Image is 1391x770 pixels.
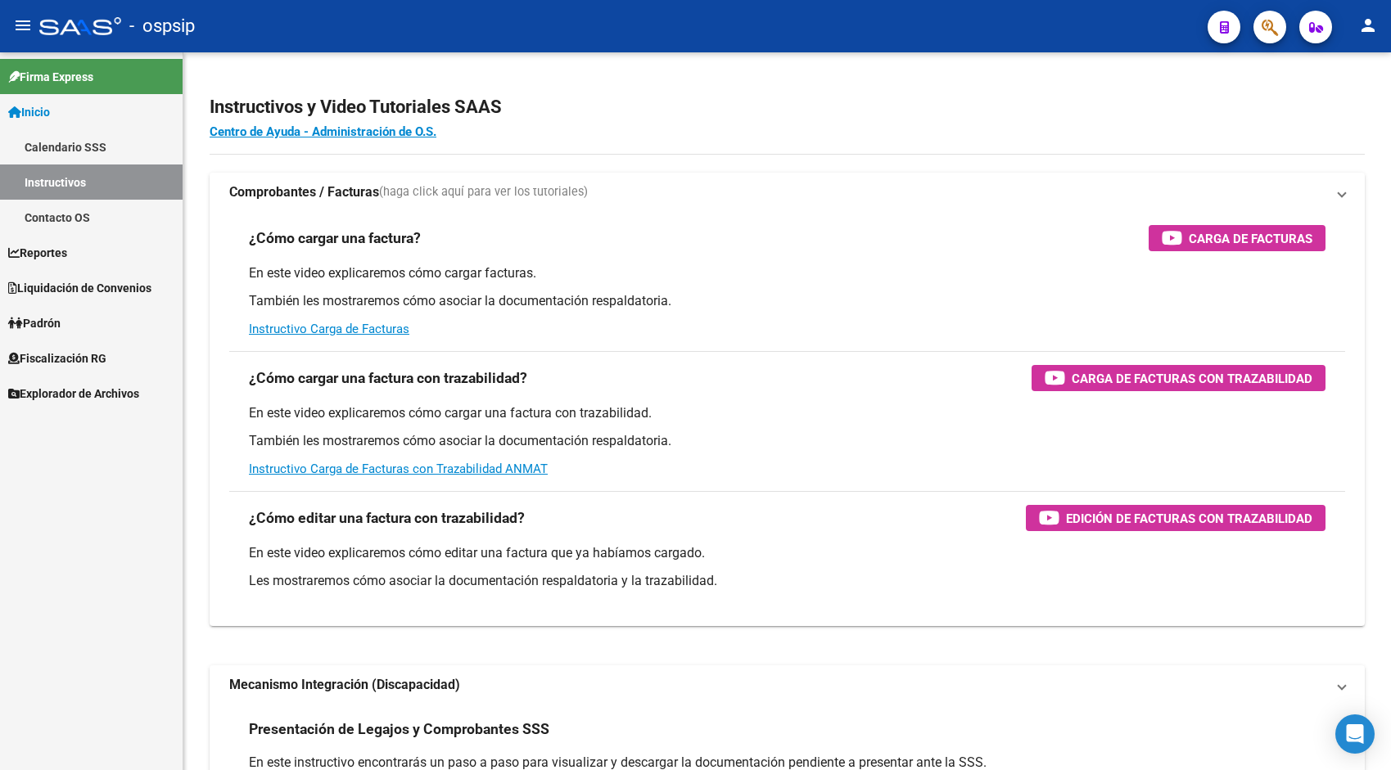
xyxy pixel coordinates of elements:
span: Inicio [8,103,50,121]
span: Firma Express [8,68,93,86]
span: (haga click aquí para ver los tutoriales) [379,183,588,201]
div: Comprobantes / Facturas(haga click aquí para ver los tutoriales) [210,212,1365,626]
mat-icon: person [1358,16,1378,35]
h2: Instructivos y Video Tutoriales SAAS [210,92,1365,123]
h3: ¿Cómo editar una factura con trazabilidad? [249,507,525,529]
a: Centro de Ayuda - Administración de O.S. [210,124,436,139]
button: Carga de Facturas [1149,225,1326,251]
p: En este video explicaremos cómo cargar facturas. [249,264,1326,282]
p: Les mostraremos cómo asociar la documentación respaldatoria y la trazabilidad. [249,572,1326,590]
strong: Mecanismo Integración (Discapacidad) [229,676,460,694]
h3: Presentación de Legajos y Comprobantes SSS [249,718,549,741]
span: Reportes [8,244,67,262]
span: - ospsip [129,8,195,44]
p: En este video explicaremos cómo editar una factura que ya habíamos cargado. [249,544,1326,562]
h3: ¿Cómo cargar una factura? [249,227,421,250]
p: En este video explicaremos cómo cargar una factura con trazabilidad. [249,404,1326,422]
span: Carga de Facturas [1189,228,1312,249]
a: Instructivo Carga de Facturas con Trazabilidad ANMAT [249,462,548,476]
span: Explorador de Archivos [8,385,139,403]
div: Open Intercom Messenger [1335,714,1375,754]
mat-expansion-panel-header: Mecanismo Integración (Discapacidad) [210,665,1365,705]
button: Edición de Facturas con Trazabilidad [1026,505,1326,531]
mat-expansion-panel-header: Comprobantes / Facturas(haga click aquí para ver los tutoriales) [210,173,1365,212]
p: También les mostraremos cómo asociar la documentación respaldatoria. [249,432,1326,450]
p: También les mostraremos cómo asociar la documentación respaldatoria. [249,292,1326,310]
h3: ¿Cómo cargar una factura con trazabilidad? [249,367,527,390]
span: Carga de Facturas con Trazabilidad [1072,368,1312,389]
span: Padrón [8,314,61,332]
strong: Comprobantes / Facturas [229,183,379,201]
span: Edición de Facturas con Trazabilidad [1066,508,1312,529]
span: Fiscalización RG [8,349,106,367]
mat-icon: menu [13,16,33,35]
button: Carga de Facturas con Trazabilidad [1032,365,1326,391]
span: Liquidación de Convenios [8,279,151,297]
a: Instructivo Carga de Facturas [249,322,409,336]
